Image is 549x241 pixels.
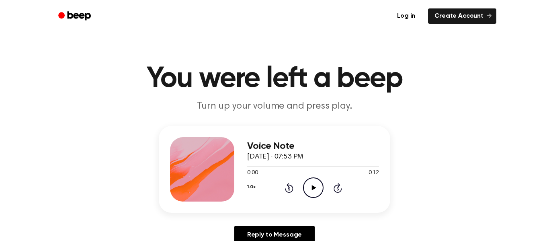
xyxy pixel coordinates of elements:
span: 0:00 [247,169,258,177]
button: 1.0x [247,180,255,194]
p: Turn up your volume and press play. [120,100,429,113]
a: Log in [389,7,423,25]
a: Beep [53,8,98,24]
h1: You were left a beep [69,64,480,93]
span: 0:12 [369,169,379,177]
a: Create Account [428,8,496,24]
h3: Voice Note [247,141,379,152]
span: [DATE] · 07:53 PM [247,153,303,161]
